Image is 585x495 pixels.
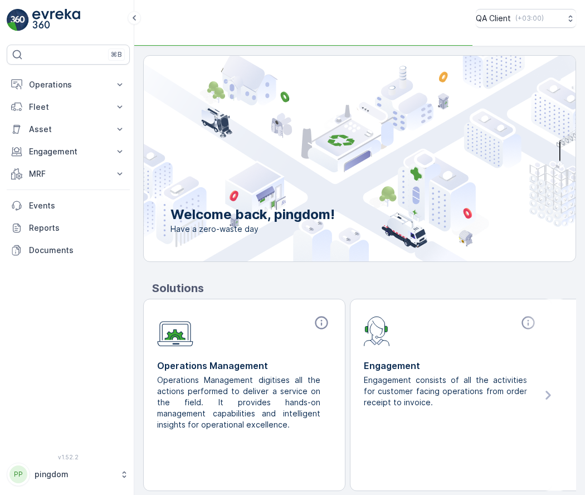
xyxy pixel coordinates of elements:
p: Events [29,200,125,211]
p: Operations [29,79,108,90]
p: Engagement [364,359,538,372]
button: Operations [7,74,130,96]
img: logo_light-DOdMpM7g.png [32,9,80,31]
p: Reports [29,222,125,234]
span: Have a zero-waste day [170,224,335,235]
p: ( +03:00 ) [515,14,544,23]
a: Documents [7,239,130,261]
p: Fleet [29,101,108,113]
button: PPpingdom [7,463,130,486]
p: MRF [29,168,108,179]
button: MRF [7,163,130,185]
p: Documents [29,245,125,256]
p: Solutions [152,280,576,297]
p: Welcome back, pingdom! [170,206,335,224]
span: v 1.52.2 [7,454,130,460]
button: QA Client(+03:00) [476,9,576,28]
p: Engagement [29,146,108,157]
img: module-icon [157,315,193,347]
img: logo [7,9,29,31]
img: city illustration [94,56,576,261]
p: pingdom [35,469,114,480]
button: Engagement [7,140,130,163]
img: module-icon [364,315,390,346]
p: QA Client [476,13,511,24]
button: Asset [7,118,130,140]
div: PP [9,465,27,483]
p: Engagement consists of all the activities for customer facing operations from order receipt to in... [364,375,529,408]
p: ⌘B [111,50,122,59]
a: Reports [7,217,130,239]
p: Asset [29,124,108,135]
button: Fleet [7,96,130,118]
p: Operations Management [157,359,331,372]
a: Events [7,195,130,217]
p: Operations Management digitises all the actions performed to deliver a service on the field. It p... [157,375,323,430]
